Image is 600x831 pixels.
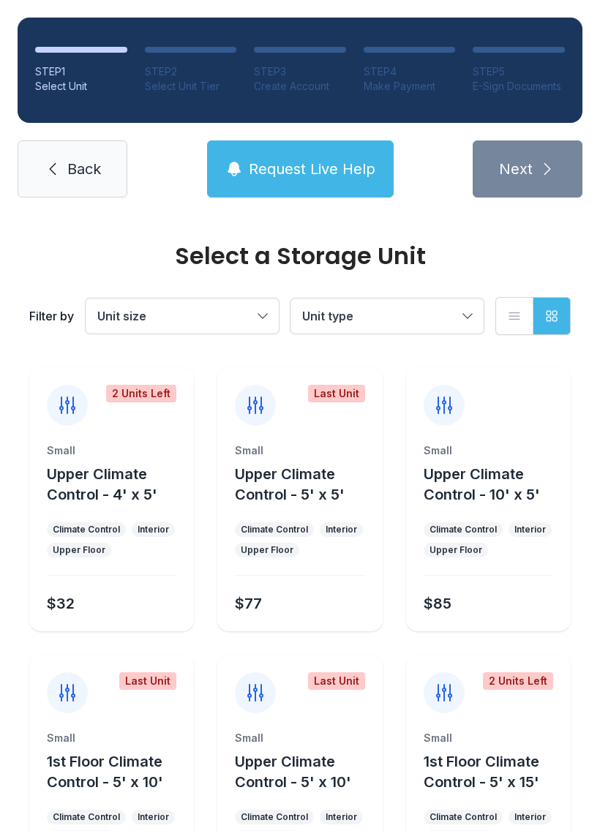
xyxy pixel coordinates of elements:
div: STEP 2 [145,64,237,79]
div: Small [424,443,553,458]
span: Request Live Help [249,159,375,179]
div: $77 [235,593,262,614]
div: 2 Units Left [106,385,176,402]
button: Upper Climate Control - 4' x 5' [47,464,188,505]
button: 1st Floor Climate Control - 5' x 10' [47,751,188,792]
div: Create Account [254,79,346,94]
div: Filter by [29,307,74,325]
div: STEP 1 [35,64,127,79]
div: Climate Control [430,811,497,823]
div: E-Sign Documents [473,79,565,94]
div: Upper Floor [430,544,482,556]
div: Upper Floor [53,544,105,556]
span: 1st Floor Climate Control - 5' x 10' [47,753,163,791]
div: Select a Storage Unit [29,244,571,268]
div: Select Unit [35,79,127,94]
div: Climate Control [241,524,308,535]
span: Unit size [97,309,146,323]
span: Unit type [302,309,353,323]
span: Back [67,159,101,179]
div: Interior [138,811,169,823]
div: Small [424,731,553,745]
div: Interior [514,524,546,535]
span: Upper Climate Control - 4' x 5' [47,465,157,503]
span: 1st Floor Climate Control - 5' x 15' [424,753,539,791]
div: Climate Control [53,811,120,823]
div: Select Unit Tier [145,79,237,94]
div: Make Payment [364,79,456,94]
div: Climate Control [241,811,308,823]
div: Interior [514,811,546,823]
div: Interior [326,524,357,535]
button: Upper Climate Control - 5' x 5' [235,464,376,505]
div: STEP 4 [364,64,456,79]
div: Small [47,731,176,745]
div: Last Unit [308,672,365,690]
div: Interior [326,811,357,823]
div: Small [47,443,176,458]
button: Unit type [290,298,484,334]
button: Unit size [86,298,279,334]
span: Next [499,159,533,179]
button: Upper Climate Control - 10' x 5' [424,464,565,505]
button: 1st Floor Climate Control - 5' x 15' [424,751,565,792]
div: Small [235,731,364,745]
div: Upper Floor [241,544,293,556]
div: Climate Control [53,524,120,535]
div: STEP 5 [473,64,565,79]
div: Last Unit [119,672,176,690]
div: Last Unit [308,385,365,402]
button: Upper Climate Control - 5' x 10' [235,751,376,792]
div: 2 Units Left [483,672,553,690]
span: Upper Climate Control - 5' x 10' [235,753,351,791]
span: Upper Climate Control - 10' x 5' [424,465,540,503]
div: $85 [424,593,451,614]
div: STEP 3 [254,64,346,79]
span: Upper Climate Control - 5' x 5' [235,465,345,503]
div: Climate Control [430,524,497,535]
div: Interior [138,524,169,535]
div: Small [235,443,364,458]
div: $32 [47,593,75,614]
